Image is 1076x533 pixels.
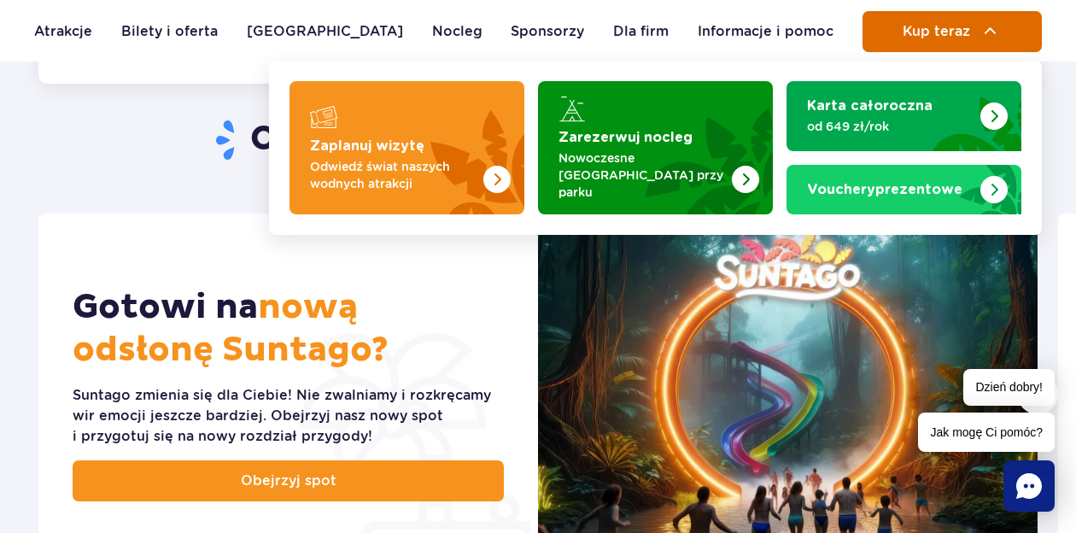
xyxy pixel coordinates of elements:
a: Atrakcje [34,11,92,52]
h2: Gotowi na [73,286,504,372]
a: Obejrzyj spot [73,460,504,501]
a: Sponsorzy [511,11,584,52]
span: nową odsłonę Suntago? [73,286,389,372]
strong: Zaplanuj wizytę [310,139,424,153]
a: Bilety i oferta [121,11,218,52]
a: Nocleg [432,11,482,52]
span: Jak mogę Ci pomóc? [918,413,1055,452]
a: Dla firm [613,11,669,52]
p: Nowoczesne [GEOGRAPHIC_DATA] przy parku [558,149,725,201]
div: Chat [1003,460,1055,512]
a: Zaplanuj wizytę [289,81,524,214]
a: [GEOGRAPHIC_DATA] [247,11,403,52]
span: Vouchery [807,183,875,196]
p: od 649 zł/rok [807,118,974,135]
strong: Karta całoroczna [807,99,933,113]
button: Kup teraz [863,11,1042,52]
strong: prezentowe [807,183,962,196]
a: Zarezerwuj nocleg [538,81,773,214]
span: Dzień dobry! [963,369,1055,406]
p: Odwiedź świat naszych wodnych atrakcji [310,158,477,192]
a: Karta całoroczna [787,81,1021,151]
a: Vouchery prezentowe [787,165,1021,214]
h2: Odkryj nasze promocje [38,118,1038,162]
a: Informacje i pomoc [698,11,833,52]
span: Obejrzyj spot [241,471,336,491]
strong: Zarezerwuj nocleg [558,131,693,144]
div: Suntago zmienia się dla Ciebie! Nie zwalniamy i rozkręcamy wir emocji jeszcze bardziej. Obejrzyj ... [73,385,504,447]
span: Kup teraz [903,24,970,39]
